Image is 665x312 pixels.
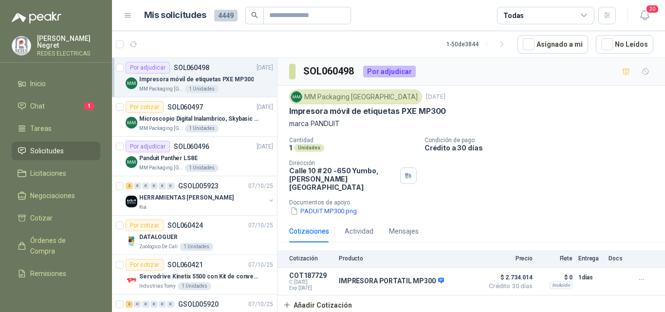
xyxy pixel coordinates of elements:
p: SOL060496 [174,143,209,150]
a: Órdenes de Compra [12,231,100,260]
p: marca PANDUIT [289,118,653,129]
img: Company Logo [126,77,137,89]
p: Cantidad [289,137,417,144]
p: Servodrive Kinetix 5500 con Kit de conversión y filtro (Ref 41350505) [139,272,260,281]
div: 2 [126,183,133,189]
span: Remisiones [30,268,66,279]
img: Company Logo [126,275,137,286]
div: Por adjudicar [126,141,170,152]
p: Documentos de apoyo [289,199,661,206]
p: Crédito a 30 días [425,144,661,152]
a: Solicitudes [12,142,100,160]
a: Por cotizarSOL06042407/10/25 Company LogoDATALOGUERZoologico De Cali1 Unidades [112,216,277,255]
p: 07/10/25 [248,300,273,309]
p: [DATE] [426,92,445,102]
span: Solicitudes [30,146,64,156]
a: Cotizar [12,209,100,227]
a: Remisiones [12,264,100,283]
p: Zoologico De Cali [139,243,178,251]
a: Negociaciones [12,186,100,205]
a: Inicio [12,74,100,93]
h1: Mis solicitudes [144,8,206,22]
p: COT187729 [289,272,333,279]
p: Flete [538,255,573,262]
p: HERRAMIENTAS [PERSON_NAME] [139,193,234,202]
div: Por cotizar [126,101,164,113]
span: Negociaciones [30,190,75,201]
p: 07/10/25 [248,182,273,191]
div: 0 [167,183,174,189]
p: 1 [289,144,292,152]
img: Company Logo [126,235,137,247]
div: 1 Unidades [180,243,213,251]
button: PADUIT MP300.png [289,206,358,216]
p: MM Packaging [GEOGRAPHIC_DATA] [139,164,183,172]
h3: SOL060498 [303,64,355,79]
img: Company Logo [126,156,137,168]
p: 07/10/25 [248,260,273,270]
p: GSOL005923 [178,183,219,189]
p: Calle 10 # 20 -650 Yumbo , [PERSON_NAME][GEOGRAPHIC_DATA] [289,166,396,191]
p: $ 0 [538,272,573,283]
div: 0 [150,183,158,189]
span: Exp: [DATE] [289,285,333,291]
p: Docs [609,255,628,262]
div: 1 Unidades [185,164,219,172]
div: 0 [134,301,141,308]
p: [DATE] [257,142,273,151]
a: Configuración [12,287,100,305]
p: Condición de pago [425,137,661,144]
p: [DATE] [257,63,273,73]
div: 0 [159,183,166,189]
p: Cotización [289,255,333,262]
p: GSOL005920 [178,301,219,308]
p: 07/10/25 [248,221,273,230]
a: 2 0 0 0 0 0 GSOL00592307/10/25 Company LogoHERRAMIENTAS [PERSON_NAME]Kia [126,180,275,211]
p: MM Packaging [GEOGRAPHIC_DATA] [139,85,183,93]
a: Licitaciones [12,164,100,183]
span: 20 [646,4,659,14]
div: MM Packaging [GEOGRAPHIC_DATA] [289,90,422,104]
p: IMPRESORA PORTATIL MP300 [339,277,444,286]
span: Chat [30,101,45,111]
a: Tareas [12,119,100,138]
p: [DATE] [257,103,273,112]
span: Inicio [30,78,46,89]
div: Por adjudicar [363,66,416,77]
p: SOL060421 [167,261,203,268]
div: 0 [159,301,166,308]
div: 1 Unidades [185,125,219,132]
div: Incluido [550,281,573,289]
div: Por cotizar [126,259,164,271]
a: Por adjudicarSOL060498[DATE] Company LogoImpresora móvil de etiquetas PXE MP300MM Packaging [GEOG... [112,58,277,97]
p: Kia [139,203,147,211]
p: Entrega [578,255,603,262]
span: Tareas [30,123,52,134]
p: SOL060497 [167,104,203,110]
div: Todas [503,10,524,21]
img: Company Logo [291,92,302,102]
div: 0 [134,183,141,189]
span: Cotizar [30,213,53,223]
p: REDES ELECTRICAS [37,51,100,56]
p: Dirección [289,160,396,166]
p: Precio [484,255,533,262]
div: 0 [167,301,174,308]
p: SOL060498 [174,64,209,71]
img: Company Logo [126,117,137,128]
p: Producto [339,255,478,262]
div: Por cotizar [126,220,164,231]
button: No Leídos [596,35,653,54]
p: Industrias Tomy [139,282,176,290]
div: Por adjudicar [126,62,170,73]
span: search [251,12,258,18]
p: Microscopio Digital Inalambrico, Skybasic 50x-1000x, Ampliac [139,114,260,124]
p: 1 días [578,272,603,283]
p: DATALOGUER [139,233,178,242]
button: 20 [636,7,653,24]
button: Asignado a mi [517,35,588,54]
span: C: [DATE] [289,279,333,285]
img: Company Logo [12,37,31,55]
span: Crédito 30 días [484,283,533,289]
p: Panduit Panther LS8E [139,154,198,163]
